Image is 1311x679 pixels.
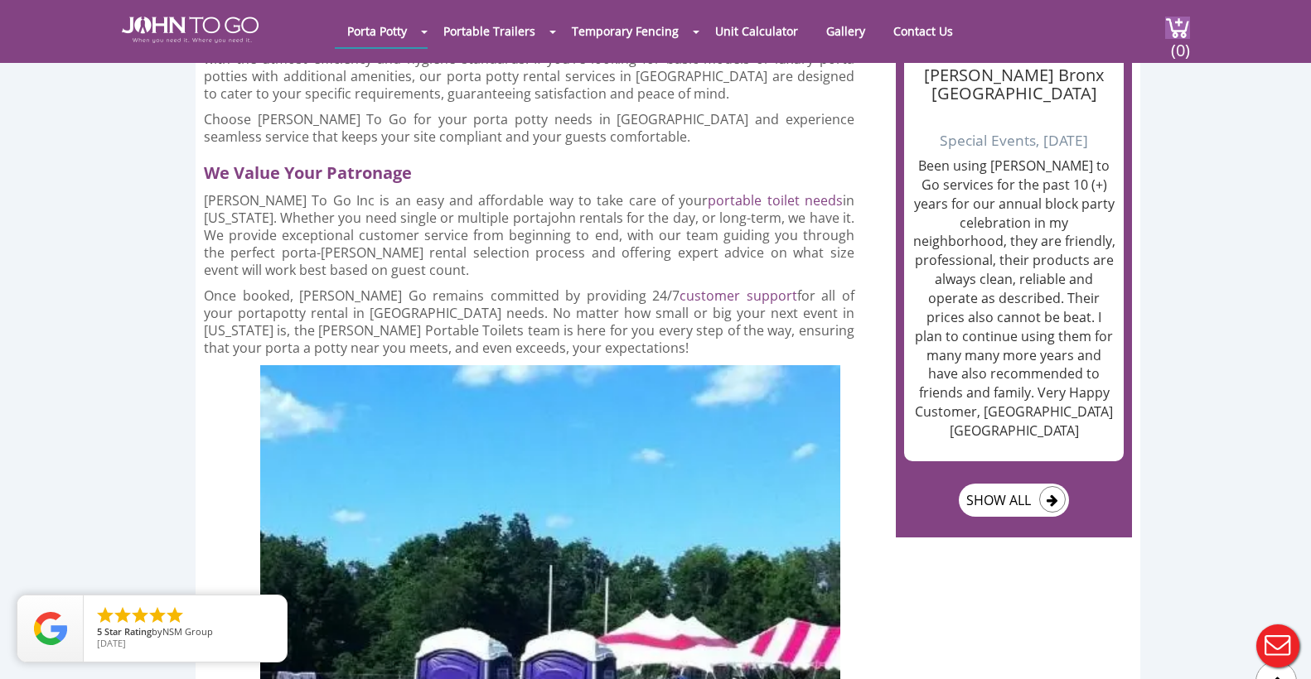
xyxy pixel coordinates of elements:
[113,605,133,625] li: 
[97,637,126,649] span: [DATE]
[95,605,115,625] li: 
[104,625,152,638] span: Star Rating
[130,605,150,625] li: 
[34,612,67,645] img: Review Rating
[148,605,167,625] li: 
[162,625,213,638] span: NSM Group
[97,625,102,638] span: 5
[165,605,185,625] li: 
[1245,613,1311,679] button: Live Chat
[97,627,273,638] span: by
